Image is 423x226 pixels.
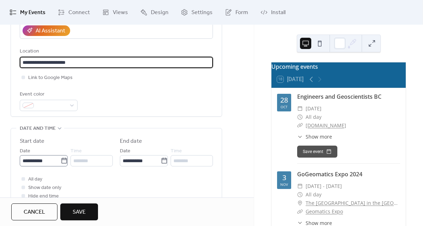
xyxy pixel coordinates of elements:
span: Date and time [20,124,56,133]
span: Save [73,208,86,216]
button: ​Show more [297,133,332,140]
a: The [GEOGRAPHIC_DATA] in the [GEOGRAPHIC_DATA] [306,199,400,207]
a: [DOMAIN_NAME] [306,122,346,129]
div: Nov [280,183,288,186]
span: Time [171,147,182,155]
span: Install [271,8,286,17]
div: 3 [282,174,286,181]
span: Link to Google Maps [28,74,73,82]
button: AI Assistant [23,25,70,36]
button: Save event [297,146,337,158]
div: ​ [297,113,303,121]
a: Install [255,3,291,22]
span: All day [306,190,321,199]
span: Cancel [24,208,45,216]
div: ​ [297,182,303,190]
a: Design [135,3,174,22]
span: All day [28,175,42,184]
span: All day [306,113,321,121]
span: Show more [306,133,332,140]
span: Views [113,8,128,17]
a: Form [220,3,253,22]
div: ​ [297,199,303,207]
div: AI Assistant [36,27,65,35]
span: Show date only [28,184,61,192]
button: Save [60,203,98,220]
div: Location [20,47,211,56]
a: My Events [4,3,51,22]
span: Date [120,147,130,155]
div: ​ [297,133,303,140]
span: [DATE] - [DATE] [306,182,342,190]
div: 28 [280,97,288,104]
span: Settings [191,8,213,17]
span: Hide end time [28,192,59,201]
a: Connect [53,3,95,22]
div: ​ [297,190,303,199]
div: Start date [20,137,44,146]
a: Geomatics Expo [306,208,343,215]
span: Form [235,8,248,17]
div: End date [120,137,142,146]
span: Time [70,147,82,155]
span: Design [151,8,168,17]
div: Upcoming events [271,62,406,71]
div: Event color [20,90,76,99]
a: Views [97,3,133,22]
div: ​ [297,104,303,113]
a: GoGeomatics Expo 2024 [297,170,362,178]
span: Date [20,147,30,155]
div: Oct [281,105,288,109]
a: Settings [176,3,218,22]
a: Engineers and Geoscientists BC [297,93,381,100]
div: ​ [297,121,303,130]
span: [DATE] [306,104,321,113]
button: Cancel [11,203,57,220]
div: ​ [297,207,303,216]
span: My Events [20,8,45,17]
span: Connect [68,8,90,17]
